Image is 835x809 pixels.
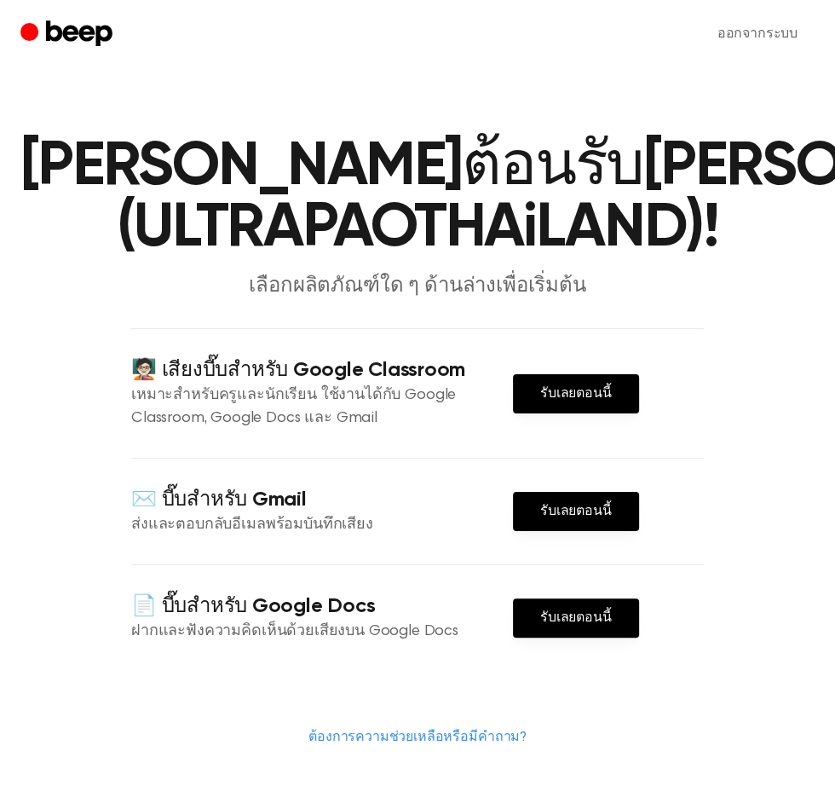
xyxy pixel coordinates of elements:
[131,388,456,426] font: เหมาะสำหรับครูและนักเรียน ใช้งานได้กับ Google Classroom, Google Docs และ Gmail
[717,27,798,41] font: ออกจากระบบ
[513,598,639,638] a: รับเลยตอนนี้
[131,596,375,616] font: 📄 บี๊บสำหรับ Google Docs
[540,611,612,625] font: รับเลยตอนนี้
[308,731,527,744] a: ต้องการความช่วยเหลือหรือมีคำถาม?
[513,374,639,413] a: รับเลยตอนนี้
[513,492,639,531] a: รับเลยตอนนี้
[20,18,117,51] a: บี๊บ
[700,14,815,55] a: ออกจากระบบ
[540,387,612,401] font: รับเลยตอนนี้
[131,624,458,639] font: ฝากและฟังความคิดเห็นด้วยเสียงบน Google Docs
[131,360,465,380] font: 🧑🏻‍🏫 เสียงบี๊บสำหรับ Google Classroom
[540,505,612,518] font: รับเลยตอนนี้
[249,276,585,297] font: เลือกผลิตภัณฑ์ใด ๆ ด้านล่างเพื่อเริ่มต้น
[131,517,373,533] font: ส่งและตอบกลับอีเมลพร้อมบันทึกเสียง
[131,489,307,510] font: ✉️ บี๊บสำหรับ Gmail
